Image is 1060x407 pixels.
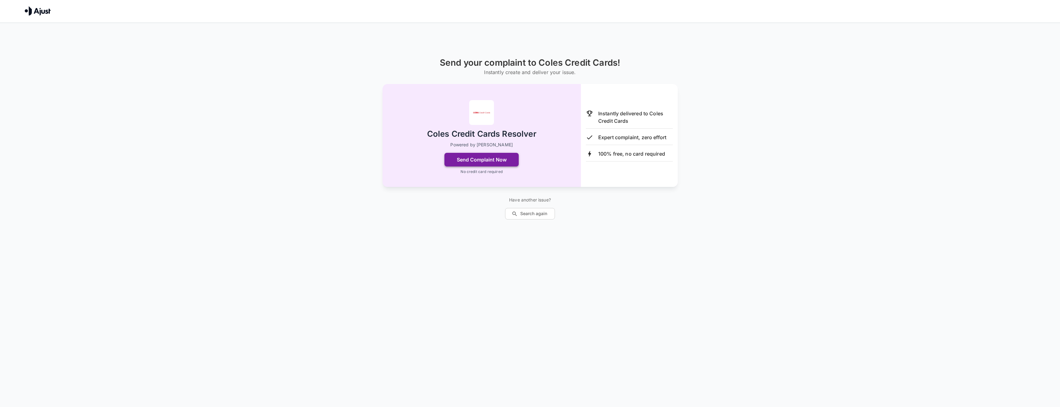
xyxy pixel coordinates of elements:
[598,134,666,141] p: Expert complaint, zero effort
[598,150,665,157] p: 100% free, no card required
[450,142,513,148] p: Powered by [PERSON_NAME]
[469,100,494,125] img: Coles Credit Cards
[25,6,51,15] img: Ajust
[598,110,673,125] p: Instantly delivered to Coles Credit Cards
[440,58,620,68] h1: Send your complaint to Coles Credit Cards!
[440,68,620,77] h6: Instantly create and deliver your issue.
[461,169,502,175] p: No credit card required
[505,208,555,219] button: Search again
[505,197,555,203] p: Have another issue?
[427,129,536,139] h2: Coles Credit Cards Resolver
[444,153,519,166] button: Send Complaint Now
